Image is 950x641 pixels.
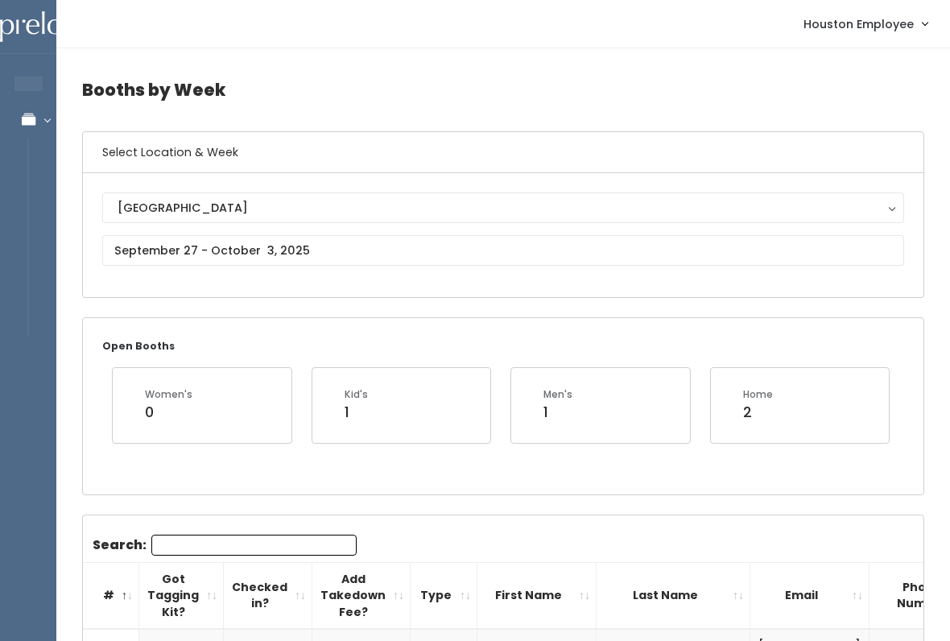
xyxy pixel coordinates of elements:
h4: Booths by Week [82,68,924,112]
div: 1 [543,402,572,423]
label: Search: [93,535,357,556]
button: [GEOGRAPHIC_DATA] [102,192,904,223]
div: [GEOGRAPHIC_DATA] [118,199,889,217]
input: Search: [151,535,357,556]
input: September 27 - October 3, 2025 [102,235,904,266]
th: Add Takedown Fee?: activate to sort column ascending [312,562,411,629]
div: 1 [345,402,368,423]
th: Got Tagging Kit?: activate to sort column ascending [139,562,224,629]
th: Type: activate to sort column ascending [411,562,477,629]
small: Open Booths [102,339,175,353]
div: Men's [543,387,572,402]
th: Last Name: activate to sort column ascending [597,562,750,629]
a: Houston Employee [787,6,944,41]
div: 2 [743,402,773,423]
div: Women's [145,387,192,402]
th: Email: activate to sort column ascending [750,562,869,629]
th: Checked in?: activate to sort column ascending [224,562,312,629]
div: Home [743,387,773,402]
span: Houston Employee [803,15,914,33]
th: #: activate to sort column descending [83,562,139,629]
th: First Name: activate to sort column ascending [477,562,597,629]
div: Kid's [345,387,368,402]
div: 0 [145,402,192,423]
h6: Select Location & Week [83,132,923,173]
